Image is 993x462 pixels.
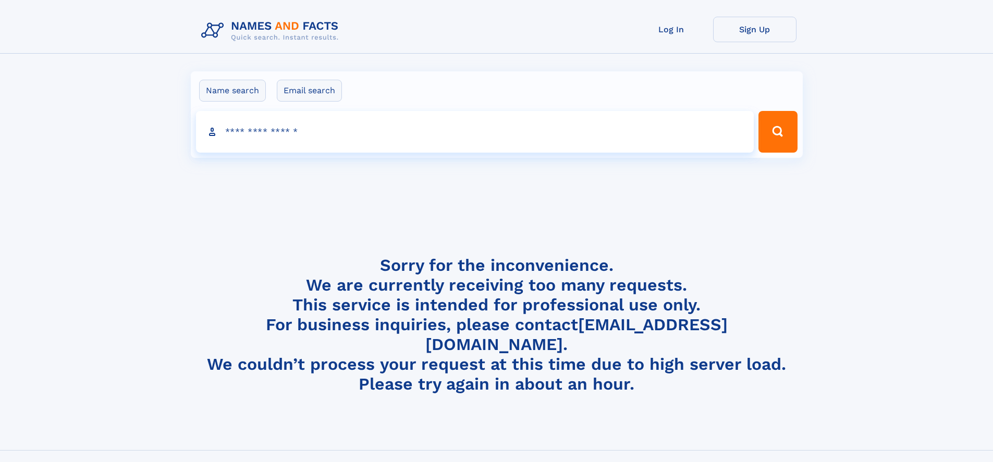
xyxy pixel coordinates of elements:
[713,17,796,42] a: Sign Up
[425,315,728,354] a: [EMAIL_ADDRESS][DOMAIN_NAME]
[277,80,342,102] label: Email search
[197,17,347,45] img: Logo Names and Facts
[630,17,713,42] a: Log In
[758,111,797,153] button: Search Button
[199,80,266,102] label: Name search
[196,111,754,153] input: search input
[197,255,796,394] h4: Sorry for the inconvenience. We are currently receiving too many requests. This service is intend...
